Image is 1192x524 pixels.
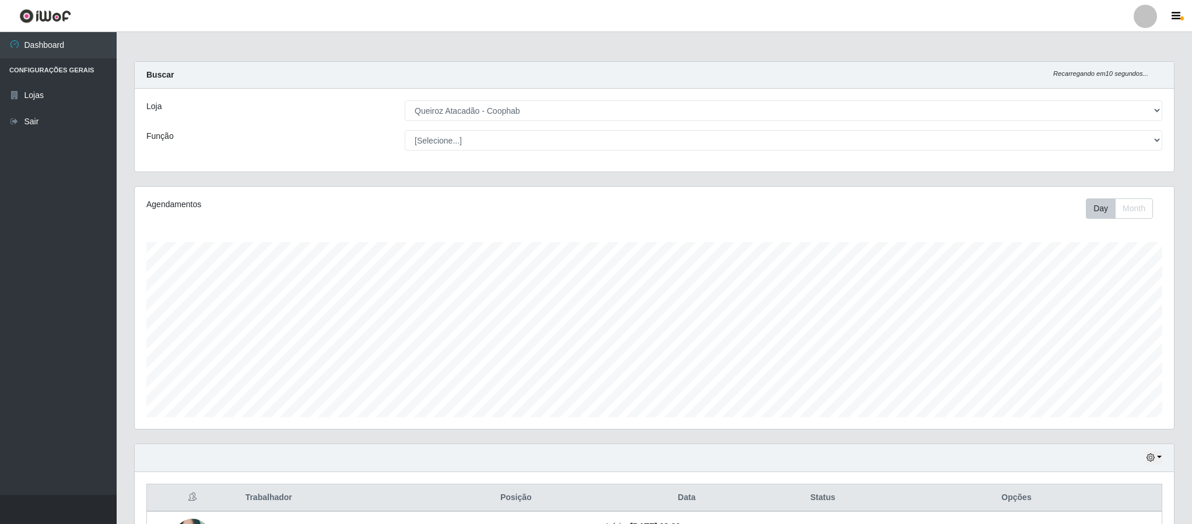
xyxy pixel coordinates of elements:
[871,484,1162,512] th: Opções
[1086,198,1116,219] button: Day
[1086,198,1153,219] div: First group
[146,100,162,113] label: Loja
[1115,198,1153,219] button: Month
[146,130,174,142] label: Função
[1086,198,1162,219] div: Toolbar with button groups
[146,70,174,79] strong: Buscar
[599,484,774,512] th: Data
[146,198,559,211] div: Agendamentos
[19,9,71,23] img: CoreUI Logo
[1053,70,1148,77] i: Recarregando em 10 segundos...
[774,484,871,512] th: Status
[433,484,599,512] th: Posição
[239,484,433,512] th: Trabalhador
